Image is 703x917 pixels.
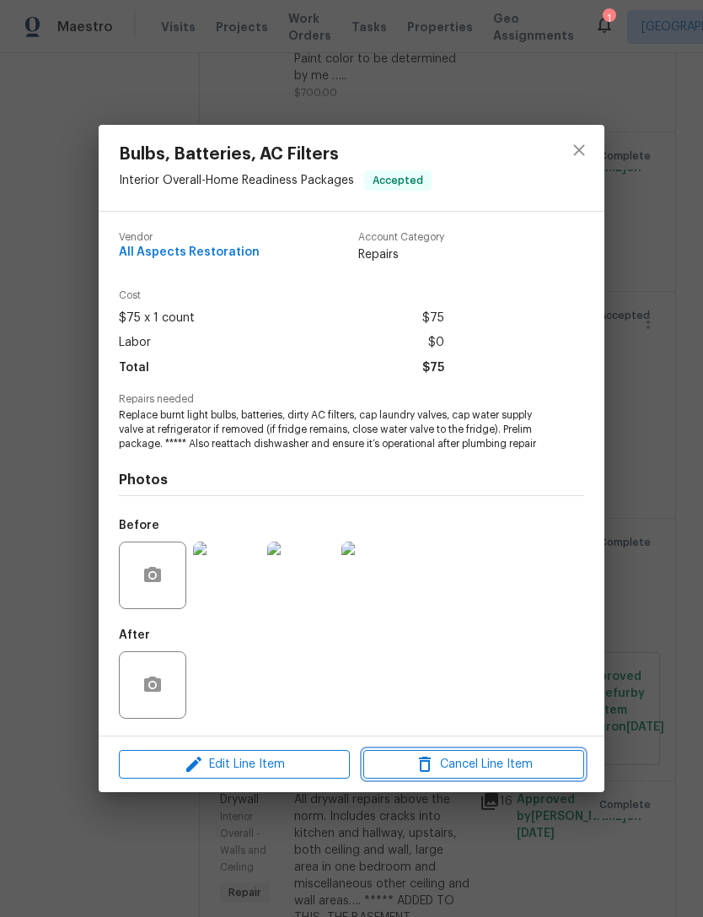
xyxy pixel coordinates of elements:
span: Repairs [358,246,444,263]
span: Account Category [358,232,444,243]
span: Accepted [366,172,430,189]
span: Bulbs, Batteries, AC Filters [119,145,432,164]
span: Total [119,356,149,380]
span: $75 [422,306,444,331]
button: Edit Line Item [119,750,350,779]
span: Cancel Line Item [368,754,579,775]
span: Cost [119,290,444,301]
button: close [559,130,599,170]
h5: After [119,629,150,641]
span: $75 [422,356,444,380]
span: Repairs needed [119,394,584,405]
h5: Before [119,520,159,531]
span: $0 [428,331,444,355]
button: Cancel Line Item [363,750,584,779]
span: All Aspects Restoration [119,246,260,259]
span: Edit Line Item [124,754,345,775]
h4: Photos [119,472,584,488]
span: $75 x 1 count [119,306,195,331]
span: Replace burnt light bulbs, batteries, dirty AC filters, cap laundry valves, cap water supply valv... [119,408,538,450]
span: Interior Overall - Home Readiness Packages [119,175,354,186]
span: Labor [119,331,151,355]
span: Vendor [119,232,260,243]
div: 1 [603,10,614,27]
